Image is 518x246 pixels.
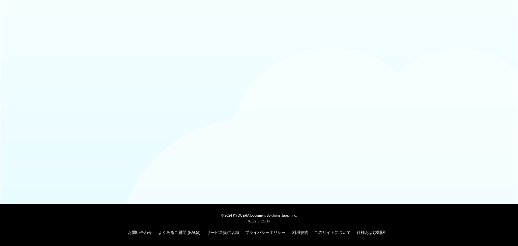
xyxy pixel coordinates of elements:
span: © 2024 KYOCERA Document Solutions Japan Inc. [221,213,297,217]
a: お問い合わせ [128,230,152,235]
a: よくあるご質問 (FAQs) [158,230,200,235]
a: プライバシーポリシー [245,230,286,235]
a: このサイトについて [314,230,351,235]
span: v1.17.0.32136 [248,219,269,223]
a: サービス提供店舗 [207,230,239,235]
a: 利用規約 [292,230,308,235]
a: 仕様および制限 [357,230,385,235]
